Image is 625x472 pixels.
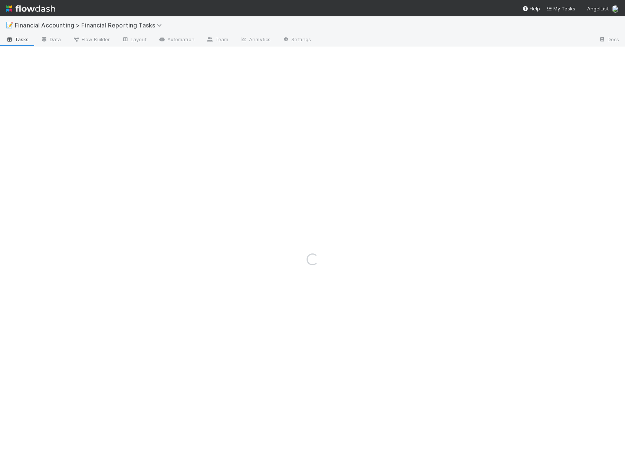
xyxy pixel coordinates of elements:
[276,34,317,46] a: Settings
[6,22,13,28] span: 📝
[200,34,234,46] a: Team
[522,5,540,12] div: Help
[15,22,166,29] span: Financial Accounting > Financial Reporting Tasks
[67,34,116,46] a: Flow Builder
[593,34,625,46] a: Docs
[234,34,276,46] a: Analytics
[116,34,153,46] a: Layout
[587,6,609,12] span: AngelList
[35,34,67,46] a: Data
[612,5,619,13] img: avatar_c0d2ec3f-77e2-40ea-8107-ee7bdb5edede.png
[73,36,110,43] span: Flow Builder
[6,2,55,15] img: logo-inverted-e16ddd16eac7371096b0.svg
[6,36,29,43] span: Tasks
[546,6,575,12] span: My Tasks
[153,34,200,46] a: Automation
[546,5,575,12] a: My Tasks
